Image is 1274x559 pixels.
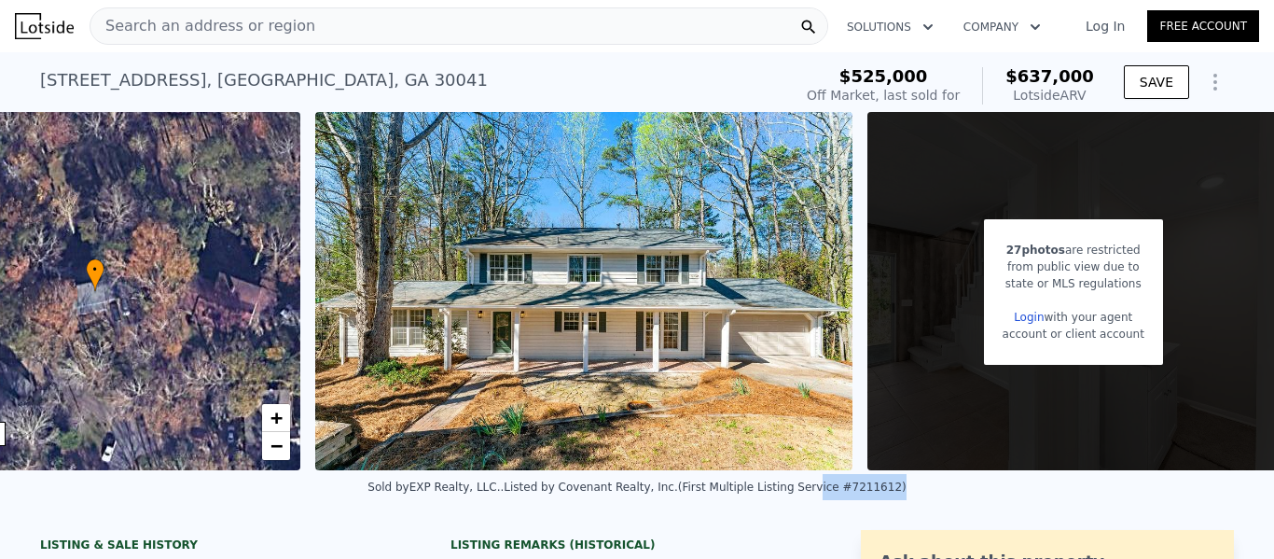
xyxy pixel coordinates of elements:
[367,481,504,494] div: Sold by EXP Realty, LLC. .
[40,538,413,556] div: LISTING & SALE HISTORY
[315,112,852,470] img: Sale: 140745816 Parcel: 12001202
[86,261,104,278] span: •
[1006,244,1065,257] span: 27 photos
[1005,86,1094,105] div: Lotside ARV
[262,432,290,460] a: Zoom out
[1003,326,1144,342] div: account or client account
[1063,17,1147,35] a: Log In
[1003,275,1144,292] div: state or MLS regulations
[270,434,283,457] span: −
[90,15,315,37] span: Search an address or region
[1197,63,1234,101] button: Show Options
[1003,259,1144,275] div: from public view due to
[1045,311,1133,324] span: with your agent
[949,10,1056,44] button: Company
[839,66,928,86] span: $525,000
[832,10,949,44] button: Solutions
[270,406,283,429] span: +
[40,67,488,93] div: [STREET_ADDRESS] , [GEOGRAPHIC_DATA] , GA 30041
[262,404,290,432] a: Zoom in
[1003,242,1144,259] div: are restricted
[504,481,906,494] div: Listed by Covenant Realty, Inc. (First Multiple Listing Service #7211612)
[1124,65,1189,99] button: SAVE
[86,259,104,291] div: •
[1014,311,1044,324] a: Login
[1005,66,1094,86] span: $637,000
[15,13,74,39] img: Lotside
[807,86,960,105] div: Off Market, last sold for
[1147,10,1259,42] a: Free Account
[450,538,824,552] div: Listing Remarks (Historical)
